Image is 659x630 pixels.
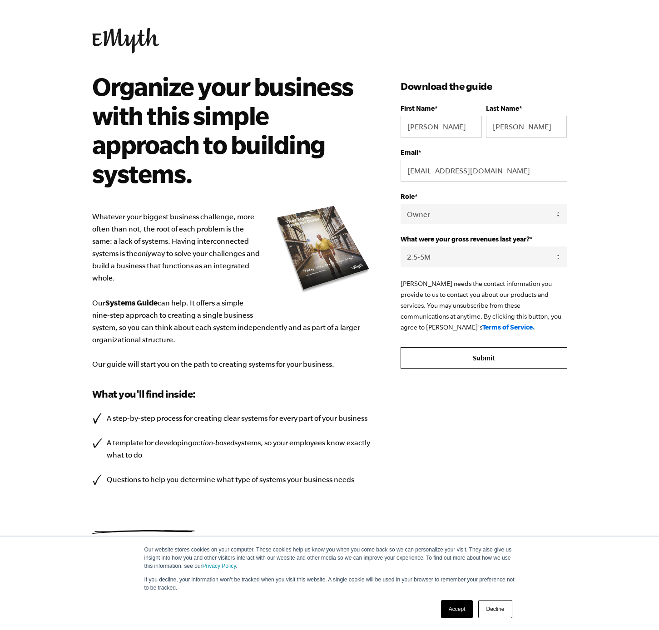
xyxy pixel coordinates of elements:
p: [PERSON_NAME] needs the contact information you provide to us to contact you about our products a... [401,278,567,333]
span: Email [401,148,418,156]
i: action-based [193,438,234,447]
img: EMyth [92,28,159,54]
h3: Download the guide [401,79,567,94]
a: Terms of Service. [482,323,535,331]
li: Questions to help you determine what type of systems your business needs [92,473,374,486]
h2: Organize your business with this simple approach to building systems. [92,72,361,188]
span: First Name [401,104,435,112]
a: Accept [441,600,473,618]
p: Whatever your biggest business challenge, more often than not, the root of each problem is the sa... [92,211,374,370]
li: A template for developing systems, so your employees know exactly what to do [92,437,374,461]
p: If you decline, your information won’t be tracked when you visit this website. A single cookie wi... [144,576,515,592]
h3: What you'll find inside: [92,387,374,401]
i: only [138,249,151,257]
b: Systems Guide [105,298,158,307]
img: e-myth systems guide organize your business [273,202,373,295]
a: Privacy Policy [203,563,236,569]
span: Last Name [486,104,519,112]
span: Role [401,192,415,200]
input: Submit [401,347,567,369]
li: A step-by-step process for creating clear systems for every part of your business [92,412,374,424]
span: What were your gross revenues last year? [401,235,530,243]
p: Our website stores cookies on your computer. These cookies help us know you when you come back so... [144,546,515,570]
a: Decline [478,600,512,618]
